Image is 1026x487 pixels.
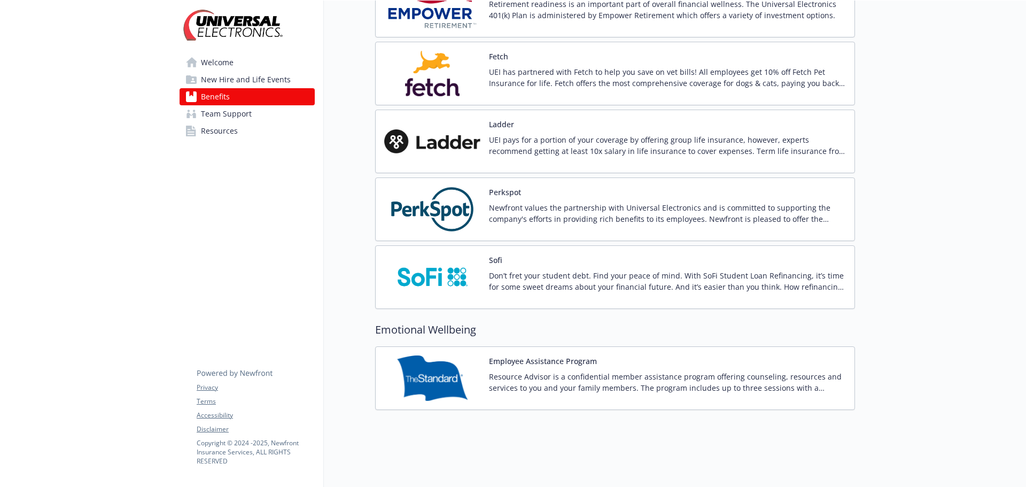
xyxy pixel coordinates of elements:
[180,71,315,88] a: New Hire and Life Events
[489,202,846,225] p: Newfront values the partnership with Universal Electronics and is committed to supporting the com...
[384,187,480,232] img: PerkSpot carrier logo
[489,270,846,292] p: Don’t fret your student debt. Find your peace of mind. With SoFi Student Loan Refinancing, it’s t...
[180,122,315,140] a: Resources
[489,254,502,266] button: Sofi
[489,134,846,157] p: UEI pays for a portion of your coverage by offering group life insurance, however, experts recomm...
[197,411,314,420] a: Accessibility
[180,88,315,105] a: Benefits
[201,71,291,88] span: New Hire and Life Events
[489,119,514,130] button: Ladder
[197,424,314,434] a: Disclaimer
[489,355,597,367] button: Employee Assistance Program
[384,51,480,96] img: Fetch, Inc. carrier logo
[489,66,846,89] p: UEI has partnered with Fetch to help you save on vet bills! All employees get 10% off Fetch Pet I...
[384,254,480,300] img: SoFi carrier logo
[384,355,480,401] img: Standard Insurance Company carrier logo
[489,371,846,393] p: Resource Advisor is a confidential member assistance program offering counseling, resources and s...
[489,51,508,62] button: Fetch
[201,105,252,122] span: Team Support
[180,54,315,71] a: Welcome
[197,383,314,392] a: Privacy
[197,438,314,466] p: Copyright © 2024 - 2025 , Newfront Insurance Services, ALL RIGHTS RESERVED
[201,88,230,105] span: Benefits
[201,54,234,71] span: Welcome
[489,187,521,198] button: Perkspot
[375,322,855,338] h2: Emotional Wellbeing
[201,122,238,140] span: Resources
[197,397,314,406] a: Terms
[384,119,480,164] img: Ladder carrier logo
[180,105,315,122] a: Team Support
